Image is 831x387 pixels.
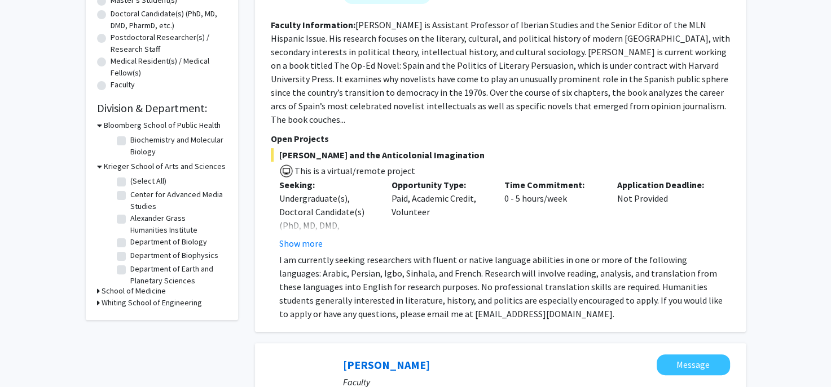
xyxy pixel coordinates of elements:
a: [PERSON_NAME] [343,358,430,372]
span: [PERSON_NAME] and the Anticolonial Imagination [271,148,730,162]
div: 0 - 5 hours/week [496,178,609,250]
p: Seeking: [279,178,375,192]
label: Medical Resident(s) / Medical Fellow(s) [111,55,227,79]
h3: Whiting School of Engineering [102,297,202,309]
label: Doctoral Candidate(s) (PhD, MD, DMD, PharmD, etc.) [111,8,227,32]
h3: Bloomberg School of Public Health [104,119,221,131]
label: Department of Biology [130,236,207,248]
label: Department of Biophysics [130,250,218,261]
button: Message Casey Lurtz [657,354,730,375]
p: Time Commitment: [504,178,600,192]
label: Alexander Grass Humanities Institute [130,212,224,236]
p: Application Deadline: [617,178,713,192]
p: Open Projects [271,132,730,145]
h3: Krieger School of Arts and Sciences [104,161,226,172]
div: Undergraduate(s), Doctoral Candidate(s) (PhD, MD, DMD, PharmD, etc.) [279,192,375,246]
label: Biochemistry and Molecular Biology [130,134,224,158]
iframe: Chat [8,336,48,379]
label: (Select All) [130,175,166,187]
button: Show more [279,237,323,250]
label: Faculty [111,79,135,91]
fg-read-more: [PERSON_NAME] is Assistant Professor of Iberian Studies and the Senior Editor of the MLN Hispanic... [271,19,730,125]
div: Paid, Academic Credit, Volunteer [383,178,496,250]
b: Faculty Information: [271,19,355,30]
label: Department of Earth and Planetary Sciences [130,263,224,287]
h2: Division & Department: [97,101,227,115]
label: Center for Advanced Media Studies [130,189,224,212]
span: This is a virtual/remote project [293,165,415,176]
div: Not Provided [609,178,722,250]
p: Opportunity Type: [392,178,487,192]
p: I am currently seeking researchers with fluent or native language abilities in one or more of the... [279,253,730,321]
label: Postdoctoral Researcher(s) / Research Staff [111,32,227,55]
h3: School of Medicine [102,285,166,297]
